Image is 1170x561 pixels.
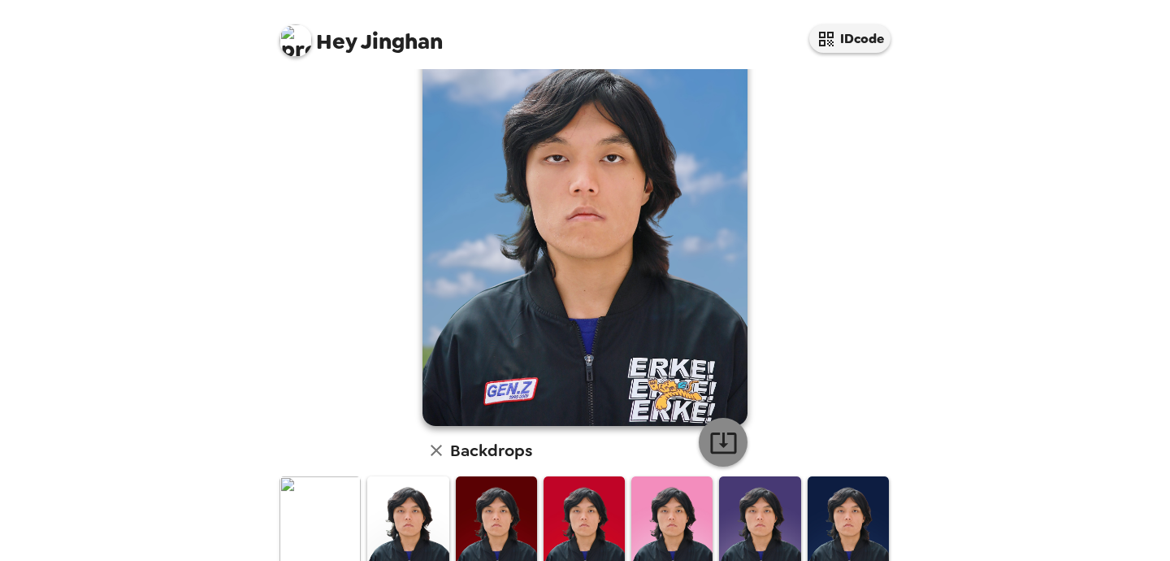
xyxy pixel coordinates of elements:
img: user [422,20,747,426]
h6: Backdrops [450,437,532,463]
img: profile pic [279,24,312,57]
span: Jinghan [279,16,443,53]
button: IDcode [809,24,890,53]
span: Hey [316,27,357,56]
